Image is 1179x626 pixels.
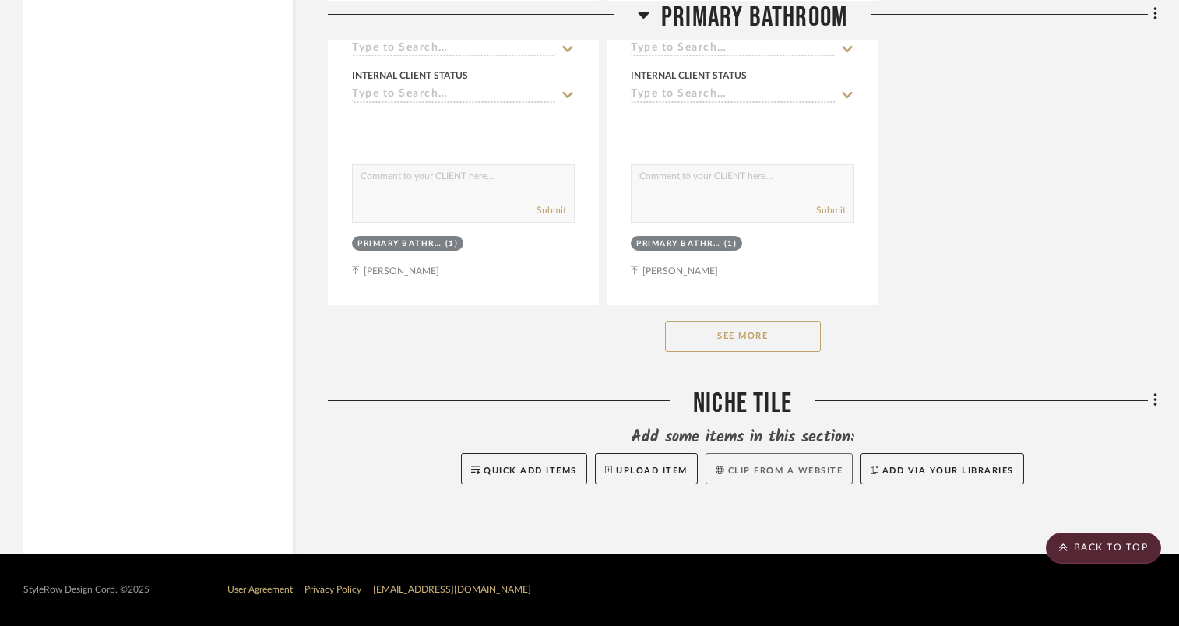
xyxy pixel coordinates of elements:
[631,42,835,57] input: Type to Search…
[595,453,698,484] button: Upload Item
[537,203,566,217] button: Submit
[352,69,468,83] div: Internal Client Status
[665,321,821,352] button: See More
[636,238,720,250] div: Primary Bathroom
[227,585,293,594] a: User Agreement
[1046,533,1161,564] scroll-to-top-button: BACK TO TOP
[631,69,747,83] div: Internal Client Status
[724,238,737,250] div: (1)
[445,238,459,250] div: (1)
[23,584,150,596] div: StyleRow Design Corp. ©2025
[357,238,442,250] div: Primary Bathroom
[461,453,587,484] button: Quick Add Items
[352,88,556,103] input: Type to Search…
[706,453,853,484] button: Clip from a website
[328,427,1157,448] div: Add some items in this section:
[484,466,577,475] span: Quick Add Items
[352,42,556,57] input: Type to Search…
[816,203,846,217] button: Submit
[860,453,1024,484] button: Add via your libraries
[304,585,361,594] a: Privacy Policy
[373,585,531,594] a: [EMAIL_ADDRESS][DOMAIN_NAME]
[631,88,835,103] input: Type to Search…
